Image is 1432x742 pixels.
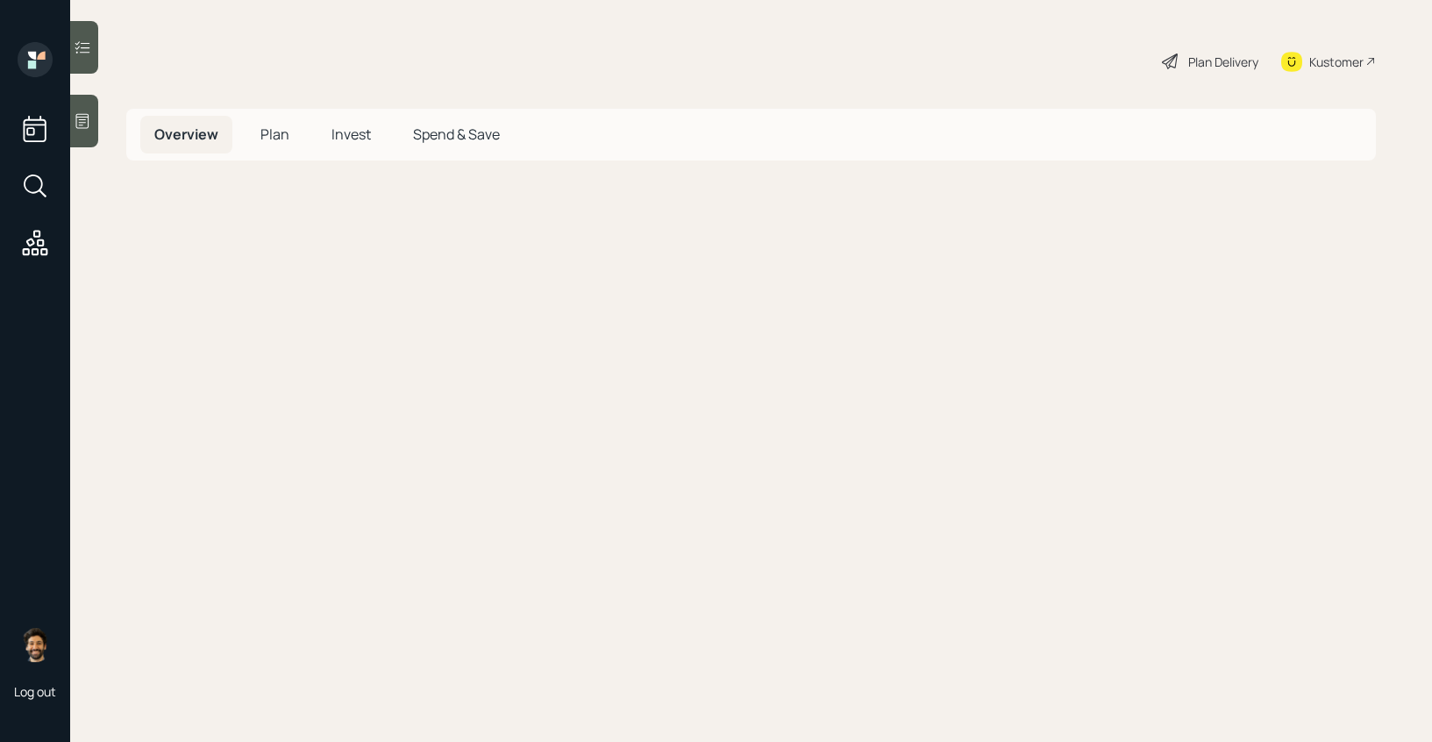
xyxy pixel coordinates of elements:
div: Kustomer [1309,53,1364,71]
div: Plan Delivery [1188,53,1258,71]
div: Log out [14,683,56,700]
img: eric-schwartz-headshot.png [18,627,53,662]
span: Overview [154,125,218,144]
span: Invest [331,125,371,144]
span: Plan [260,125,289,144]
span: Spend & Save [413,125,500,144]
